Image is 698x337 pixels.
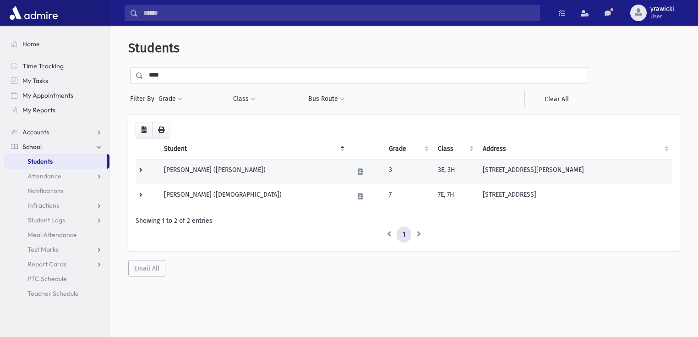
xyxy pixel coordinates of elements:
[27,289,79,298] span: Teacher Schedule
[4,183,109,198] a: Notifications
[27,201,59,210] span: Infractions
[158,138,348,160] th: Student: activate to sort column descending
[158,184,348,209] td: [PERSON_NAME] ([DEMOGRAPHIC_DATA])
[383,138,432,160] th: Grade: activate to sort column ascending
[27,245,59,254] span: Test Marks
[27,231,77,239] span: Meal Attendance
[4,59,109,73] a: Time Tracking
[4,73,109,88] a: My Tasks
[27,216,65,224] span: Student Logs
[130,94,158,104] span: Filter By
[4,103,109,117] a: My Reports
[4,242,109,257] a: Test Marks
[158,91,183,107] button: Grade
[4,198,109,213] a: Infractions
[4,154,107,169] a: Students
[4,37,109,51] a: Home
[477,184,672,209] td: [STREET_ADDRESS]
[477,138,672,160] th: Address: activate to sort column ascending
[27,157,53,166] span: Students
[7,4,60,22] img: AdmirePro
[432,138,477,160] th: Class: activate to sort column ascending
[397,227,411,243] a: 1
[524,91,588,107] a: Clear All
[22,77,48,85] span: My Tasks
[233,91,256,107] button: Class
[4,271,109,286] a: PTC Schedule
[432,159,477,184] td: 3E, 3H
[4,169,109,183] a: Attendance
[22,128,49,136] span: Accounts
[136,216,672,226] div: Showing 1 to 2 of 2 entries
[4,125,109,139] a: Accounts
[4,88,109,103] a: My Appointments
[128,260,165,276] button: Email All
[27,172,61,180] span: Attendance
[650,6,674,13] span: yrawicki
[128,40,180,55] span: Students
[138,5,540,21] input: Search
[432,184,477,209] td: 7E, 7H
[383,184,432,209] td: 7
[22,62,64,70] span: Time Tracking
[22,40,40,48] span: Home
[152,122,170,138] button: Print
[4,227,109,242] a: Meal Attendance
[4,213,109,227] a: Student Logs
[4,257,109,271] a: Report Cards
[477,159,672,184] td: [STREET_ADDRESS][PERSON_NAME]
[27,260,66,268] span: Report Cards
[27,187,64,195] span: Notifications
[22,106,55,114] span: My Reports
[158,159,348,184] td: [PERSON_NAME] ([PERSON_NAME])
[22,143,42,151] span: School
[308,91,345,107] button: Bus Route
[22,91,73,99] span: My Appointments
[383,159,432,184] td: 3
[650,13,674,20] span: User
[136,122,153,138] button: CSV
[4,286,109,301] a: Teacher Schedule
[27,275,67,283] span: PTC Schedule
[4,139,109,154] a: School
